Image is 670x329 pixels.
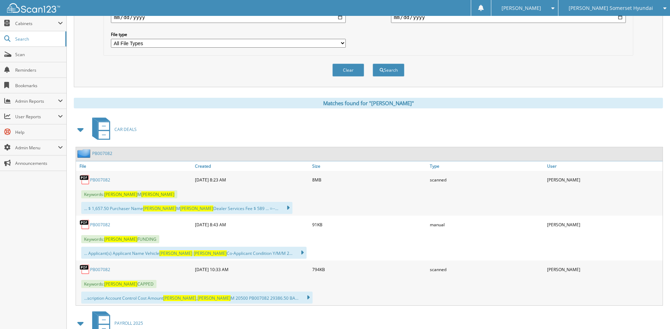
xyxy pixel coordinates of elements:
[81,247,307,259] div: ... Applicant(s) Applicant Name Vehicle Co-Applicant Condition Y/M/M 2...
[79,264,90,275] img: PDF.png
[15,83,63,89] span: Bookmarks
[74,98,663,108] div: Matches found for "[PERSON_NAME]"
[194,250,227,256] span: [PERSON_NAME]
[141,191,174,197] span: [PERSON_NAME]
[310,217,428,232] div: 91KB
[428,262,545,276] div: scanned
[15,145,58,151] span: Admin Menu
[391,12,626,23] input: end
[15,160,63,166] span: Announcements
[635,295,670,329] iframe: Chat Widget
[77,149,92,158] img: folder2.png
[15,52,63,58] span: Scan
[180,205,213,211] span: [PERSON_NAME]
[15,36,62,42] span: Search
[545,217,663,232] div: [PERSON_NAME]
[104,236,137,242] span: [PERSON_NAME]
[332,64,364,77] button: Clear
[114,320,143,326] span: PAYROLL 2025
[193,173,310,187] div: [DATE] 8:23 AM
[111,31,346,37] label: File type
[15,114,58,120] span: User Reports
[310,262,428,276] div: 794KB
[104,281,137,287] span: [PERSON_NAME]
[428,217,545,232] div: manual
[15,129,63,135] span: Help
[159,250,192,256] span: [PERSON_NAME]
[15,67,63,73] span: Reminders
[81,235,159,243] span: Keywords: FUNDING
[76,161,193,171] a: File
[81,190,177,198] span: Keywords: M
[373,64,404,77] button: Search
[79,174,90,185] img: PDF.png
[310,173,428,187] div: 8MB
[502,6,541,10] span: [PERSON_NAME]
[90,177,110,183] a: PB007082
[90,222,110,228] a: PB007082
[143,205,176,211] span: [PERSON_NAME]
[163,295,196,301] span: [PERSON_NAME]
[81,292,313,304] div: ...scription Account Control Cost Amount , M 20500 PB007082 29386.50 BA...
[193,217,310,232] div: [DATE] 8:43 AM
[104,191,137,197] span: [PERSON_NAME]
[92,150,112,156] a: PB007082
[111,12,346,23] input: start
[15,98,58,104] span: Admin Reports
[114,126,137,132] span: CAR DEALS
[88,115,137,143] a: CAR DEALS
[545,262,663,276] div: [PERSON_NAME]
[193,262,310,276] div: [DATE] 10:33 AM
[545,173,663,187] div: [PERSON_NAME]
[7,3,60,13] img: scan123-logo-white.svg
[15,20,58,26] span: Cabinets
[90,267,110,273] a: PB007082
[545,161,663,171] a: User
[81,280,156,288] span: Keywords: CAPPED
[428,161,545,171] a: Type
[197,295,231,301] span: [PERSON_NAME]
[310,161,428,171] a: Size
[81,202,292,214] div: ... $ 1,657.50 Purchaser Name M Dealer Services Fee $ 589 ... =--...
[79,219,90,230] img: PDF.png
[428,173,545,187] div: scanned
[569,6,653,10] span: [PERSON_NAME] Somerset Hyundai
[193,161,310,171] a: Created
